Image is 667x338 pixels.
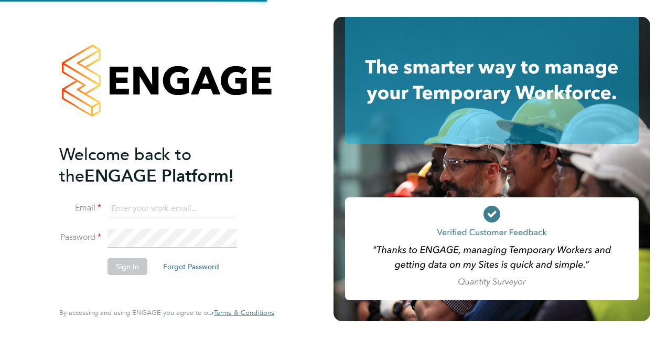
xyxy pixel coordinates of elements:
[59,203,101,214] label: Email
[107,258,147,275] button: Sign In
[59,232,101,243] label: Password
[59,308,274,317] span: By accessing and using ENGAGE you agree to our
[155,258,228,275] button: Forgot Password
[59,144,264,187] h2: ENGAGE Platform!
[214,309,274,317] a: Terms & Conditions
[59,144,191,186] span: Welcome back to the
[214,308,274,317] span: Terms & Conditions
[107,199,237,218] input: Enter your work email...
